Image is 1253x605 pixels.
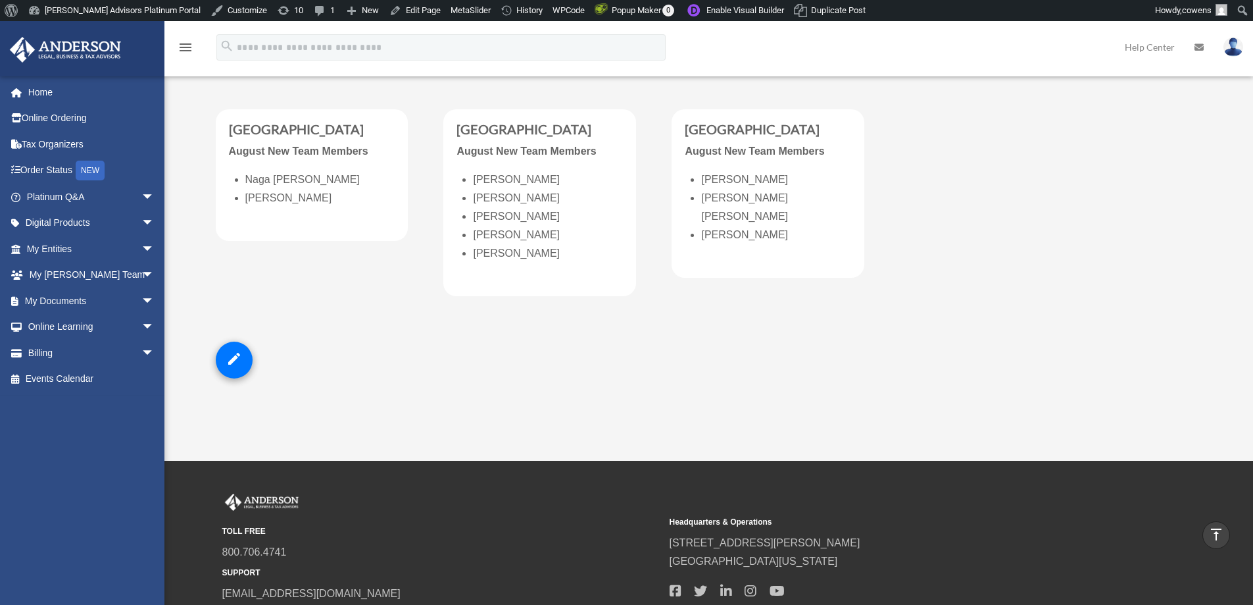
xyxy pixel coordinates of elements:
[9,314,174,340] a: Online Learningarrow_drop_down
[76,161,105,180] div: NEW
[685,145,824,157] strong: August New Team Members
[473,226,623,244] li: [PERSON_NAME]
[220,39,234,53] i: search
[1202,521,1230,549] a: vertical_align_top
[9,366,174,392] a: Events Calendar
[9,262,174,288] a: My [PERSON_NAME] Teamarrow_drop_down
[141,262,168,289] span: arrow_drop_down
[9,157,174,184] a: Order StatusNEW
[9,184,174,210] a: Platinum Q&Aarrow_drop_down
[141,314,168,341] span: arrow_drop_down
[473,171,623,189] li: [PERSON_NAME]
[685,121,820,137] strong: [GEOGRAPHIC_DATA]
[662,5,674,16] span: 0
[178,39,193,55] i: menu
[456,145,596,157] strong: August New Team Members
[229,145,368,157] strong: August New Team Members
[473,189,623,207] li: [PERSON_NAME]
[222,566,660,580] small: SUPPORT
[473,207,623,226] li: [PERSON_NAME]
[1208,527,1224,542] i: vertical_align_top
[9,131,174,157] a: Tax Organizers
[222,546,287,558] a: 800.706.4741
[1223,38,1243,57] img: User Pic
[141,210,168,237] span: arrow_drop_down
[6,37,125,63] img: Anderson Advisors Platinum Portal
[701,171,851,189] li: [PERSON_NAME]
[9,236,174,262] a: My Entitiesarrow_drop_down
[216,342,253,379] a: Edit
[178,44,193,55] a: menu
[222,588,401,599] a: [EMAIL_ADDRESS][DOMAIN_NAME]
[670,537,860,548] a: [STREET_ADDRESS][PERSON_NAME]
[1115,21,1185,73] a: Help Center
[701,189,851,226] li: [PERSON_NAME] [PERSON_NAME]
[1182,5,1212,15] span: cowens
[701,226,851,244] li: [PERSON_NAME]
[141,288,168,315] span: arrow_drop_down
[670,515,1108,529] small: Headquarters & Operations
[229,121,364,137] strong: [GEOGRAPHIC_DATA]
[9,340,174,366] a: Billingarrow_drop_down
[9,79,174,105] a: Home
[9,210,174,236] a: Digital Productsarrow_drop_down
[9,105,174,132] a: Online Ordering
[473,244,623,263] li: [PERSON_NAME]
[245,171,395,189] li: Naga [PERSON_NAME]
[141,236,168,263] span: arrow_drop_down
[670,556,838,567] a: [GEOGRAPHIC_DATA][US_STATE]
[456,121,591,137] strong: [GEOGRAPHIC_DATA]
[141,184,168,211] span: arrow_drop_down
[222,525,660,539] small: TOLL FREE
[9,288,174,314] a: My Documentsarrow_drop_down
[245,189,395,207] li: [PERSON_NAME]
[222,494,301,511] img: Anderson Advisors Platinum Portal
[141,340,168,367] span: arrow_drop_down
